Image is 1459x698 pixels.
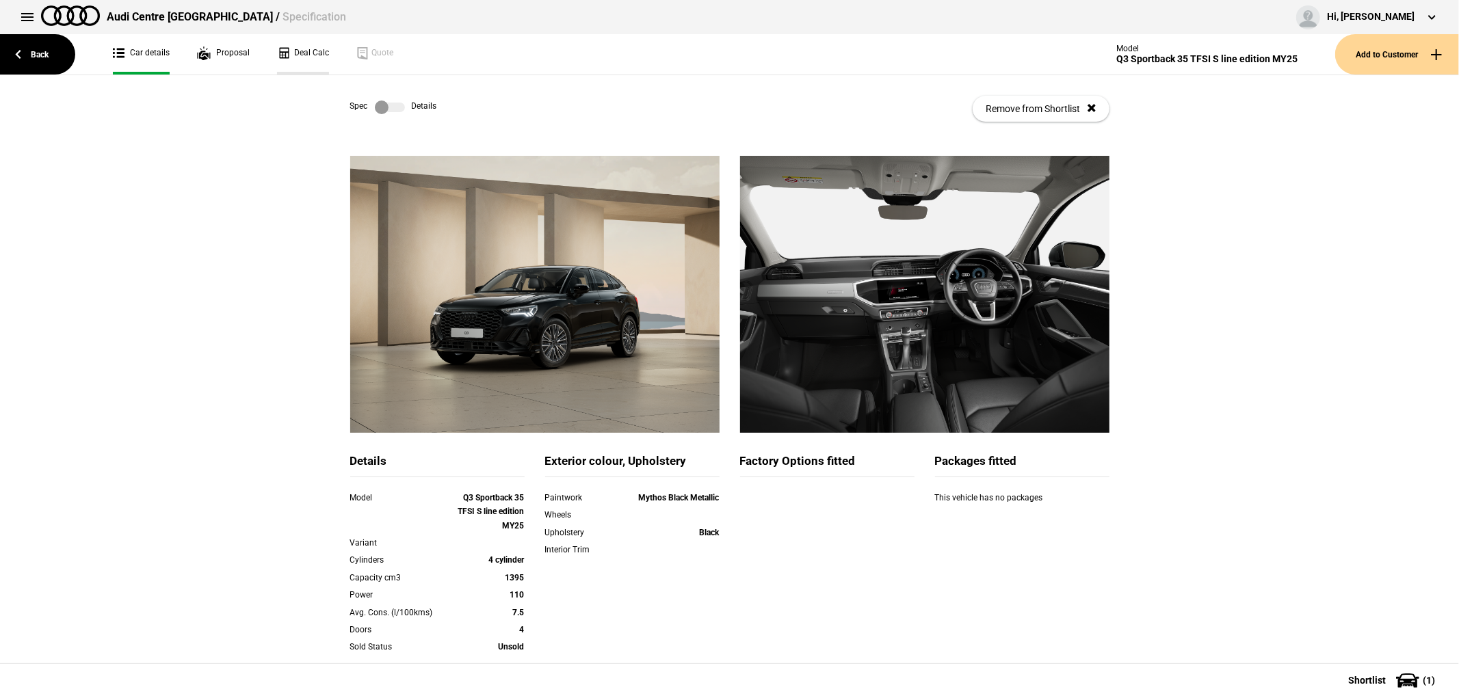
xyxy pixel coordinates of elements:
[41,5,100,26] img: audi.png
[1348,675,1386,685] span: Shortlist
[935,491,1109,518] div: This vehicle has no packages
[350,640,455,654] div: Sold Status
[639,493,720,502] strong: Mythos Black Metallic
[505,573,525,582] strong: 1395
[1423,675,1435,685] span: ( 1 )
[520,625,525,634] strong: 4
[545,508,615,522] div: Wheels
[545,543,615,556] div: Interior Trim
[277,34,329,75] a: Deal Calc
[1116,53,1298,65] div: Q3 Sportback 35 TFSI S line edition MY25
[1328,663,1459,697] button: Shortlist(1)
[973,96,1109,122] button: Remove from Shortlist
[350,453,525,477] div: Details
[935,453,1109,477] div: Packages fitted
[350,588,455,602] div: Power
[700,528,720,537] strong: Black
[350,571,455,585] div: Capacity cm3
[545,526,615,539] div: Upholstery
[1327,10,1415,24] div: Hi, [PERSON_NAME]
[113,34,170,75] a: Car details
[513,608,525,617] strong: 7.5
[545,453,720,477] div: Exterior colour, Upholstery
[489,555,525,565] strong: 4 cylinder
[1116,44,1298,53] div: Model
[545,491,615,505] div: Paintwork
[350,553,455,567] div: Cylinders
[740,453,915,477] div: Factory Options fitted
[458,493,525,531] strong: Q3 Sportback 35 TFSI S line edition MY25
[350,491,455,505] div: Model
[350,100,437,114] div: Spec Details
[1335,34,1459,75] button: Add to Customer
[197,34,250,75] a: Proposal
[350,536,455,550] div: Variant
[350,606,455,619] div: Avg. Cons. (l/100kms)
[499,642,525,652] strong: Unsold
[107,10,346,25] div: Audi Centre [GEOGRAPHIC_DATA] /
[282,10,346,23] span: Specification
[350,623,455,636] div: Doors
[510,590,525,600] strong: 110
